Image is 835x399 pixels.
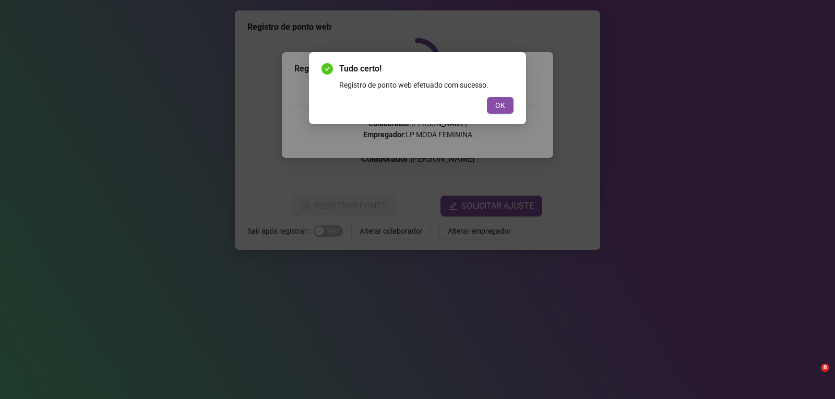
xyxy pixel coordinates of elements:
iframe: Intercom live chat [800,364,825,389]
span: OK [495,100,505,111]
span: check-circle [321,63,333,75]
div: Registro de ponto web efetuado com sucesso. [339,79,514,91]
span: 8 [821,364,829,372]
button: OK [487,97,514,114]
span: Tudo certo! [339,63,514,75]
